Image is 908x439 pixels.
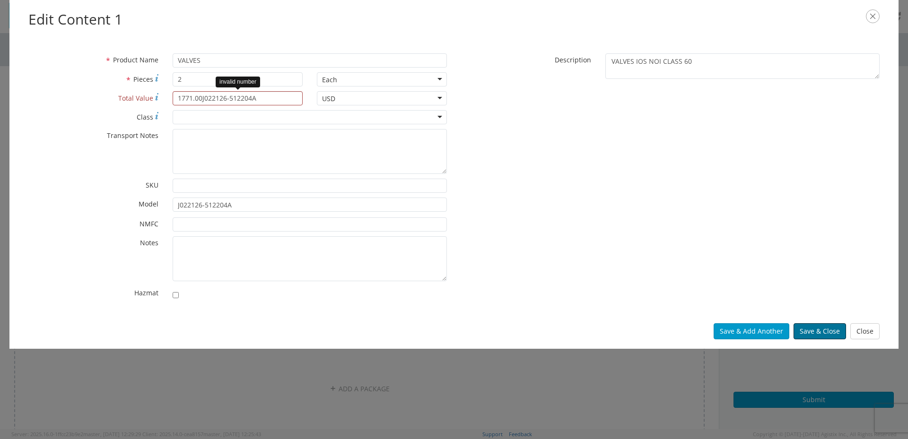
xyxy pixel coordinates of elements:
[139,199,158,208] span: Model
[555,55,591,64] span: Description
[322,94,335,103] div: USD
[137,112,153,121] span: Class
[146,181,158,189] span: SKU
[850,323,880,339] button: Close
[133,75,153,84] span: Pieces
[28,9,880,30] h2: Edit Content 1
[113,55,158,64] span: Product Name
[140,219,158,228] span: NMFC
[140,238,158,247] span: Notes
[714,323,789,339] button: Save & Add Another
[118,94,153,103] span: Total Value
[107,131,158,140] span: Transport Notes
[216,77,260,87] div: invalid number
[794,323,846,339] button: Save & Close
[322,75,337,85] div: Each
[134,288,158,297] span: Hazmat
